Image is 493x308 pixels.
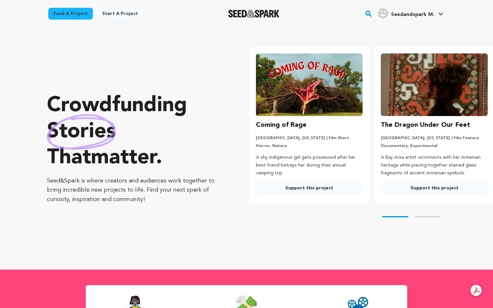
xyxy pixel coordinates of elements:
a: Seedandspark M.'s Profile [377,7,445,19]
a: Start a project [97,8,143,20]
a: Fund a project [48,8,93,20]
h3: The Dragon Under Our Feet [381,120,470,130]
a: Seed&Spark Homepage [228,10,279,18]
h3: Coming of Rage [256,120,306,130]
span: matter [91,148,156,169]
span: Seedandspark M.'s Profile [377,7,445,21]
a: Support this project [381,182,488,194]
p: Horror, Nature [256,143,363,149]
img: Coming of Rage image [256,53,363,116]
p: Documentary, Experimental [381,143,488,149]
p: A shy indigenous girl gets possessed after her best friend betrays her during their annual campin... [256,154,363,177]
p: Seed&Spark is where creators and audiences work together to bring incredible new projects to life... [47,176,223,204]
img: user.png [378,8,388,19]
p: Crowdfunding that . [47,93,223,171]
a: Support this project [256,182,363,194]
p: [GEOGRAPHIC_DATA], [US_STATE] | Film Feature [381,136,488,141]
p: A Bay Area artist reconnects with her Armenian heritage while piecing together stained glass frag... [381,154,488,177]
img: Seed&Spark Logo Dark Mode [228,10,279,18]
img: The Dragon Under Our Feet image [381,53,488,116]
img: hand sketched image [47,114,116,150]
p: [GEOGRAPHIC_DATA], [US_STATE] | Film Short [256,136,363,141]
div: Seedandspark M.'s Profile [378,8,434,19]
span: Seedandspark M. [391,12,434,17]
